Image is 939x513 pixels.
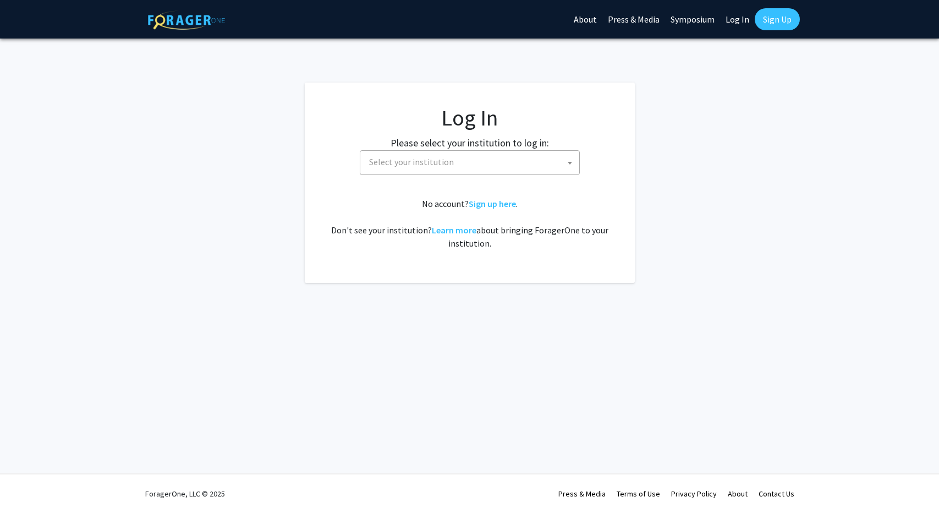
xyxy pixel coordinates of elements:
[759,489,794,499] a: Contact Us
[360,150,580,175] span: Select your institution
[671,489,717,499] a: Privacy Policy
[391,135,549,150] label: Please select your institution to log in:
[369,156,454,167] span: Select your institution
[469,198,516,209] a: Sign up here
[327,105,613,131] h1: Log In
[558,489,606,499] a: Press & Media
[148,10,225,30] img: ForagerOne Logo
[755,8,800,30] a: Sign Up
[432,225,476,236] a: Learn more about bringing ForagerOne to your institution
[145,474,225,513] div: ForagerOne, LLC © 2025
[327,197,613,250] div: No account? . Don't see your institution? about bringing ForagerOne to your institution.
[365,151,579,173] span: Select your institution
[728,489,748,499] a: About
[617,489,660,499] a: Terms of Use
